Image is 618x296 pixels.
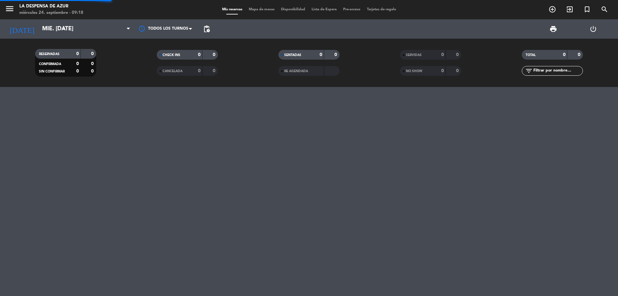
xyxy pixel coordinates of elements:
[284,70,308,73] span: RE AGENDADA
[406,70,422,73] span: NO SHOW
[566,5,574,13] i: exit_to_app
[589,25,597,33] i: power_settings_new
[573,19,613,39] div: LOG OUT
[548,5,556,13] i: add_circle_outline
[198,53,201,57] strong: 0
[441,69,444,73] strong: 0
[526,53,536,57] span: TOTAL
[91,69,95,73] strong: 0
[198,69,201,73] strong: 0
[39,70,65,73] span: SIN CONFIRMAR
[583,5,591,13] i: turned_in_not
[91,62,95,66] strong: 0
[533,67,583,74] input: Filtrar por nombre...
[19,3,83,10] div: La Despensa de Azur
[213,53,217,57] strong: 0
[563,53,566,57] strong: 0
[456,53,460,57] strong: 0
[441,53,444,57] strong: 0
[39,62,61,66] span: CONFIRMADA
[320,53,322,57] strong: 0
[163,70,183,73] span: CANCELADA
[601,5,608,13] i: search
[5,22,39,36] i: [DATE]
[334,53,338,57] strong: 0
[76,69,79,73] strong: 0
[76,52,79,56] strong: 0
[308,8,340,11] span: Lista de Espera
[219,8,246,11] span: Mis reservas
[456,69,460,73] strong: 0
[578,53,582,57] strong: 0
[213,69,217,73] strong: 0
[246,8,278,11] span: Mapa de mesas
[364,8,399,11] span: Tarjetas de regalo
[19,10,83,16] div: miércoles 24. septiembre - 09:18
[278,8,308,11] span: Disponibilidad
[5,4,14,14] i: menu
[406,53,422,57] span: SERVIDAS
[60,25,68,33] i: arrow_drop_down
[340,8,364,11] span: Pre-acceso
[549,25,557,33] span: print
[91,52,95,56] strong: 0
[203,25,211,33] span: pending_actions
[163,53,180,57] span: CHECK INS
[525,67,533,75] i: filter_list
[39,53,60,56] span: RESERVADAS
[76,62,79,66] strong: 0
[284,53,301,57] span: SENTADAS
[5,4,14,16] button: menu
